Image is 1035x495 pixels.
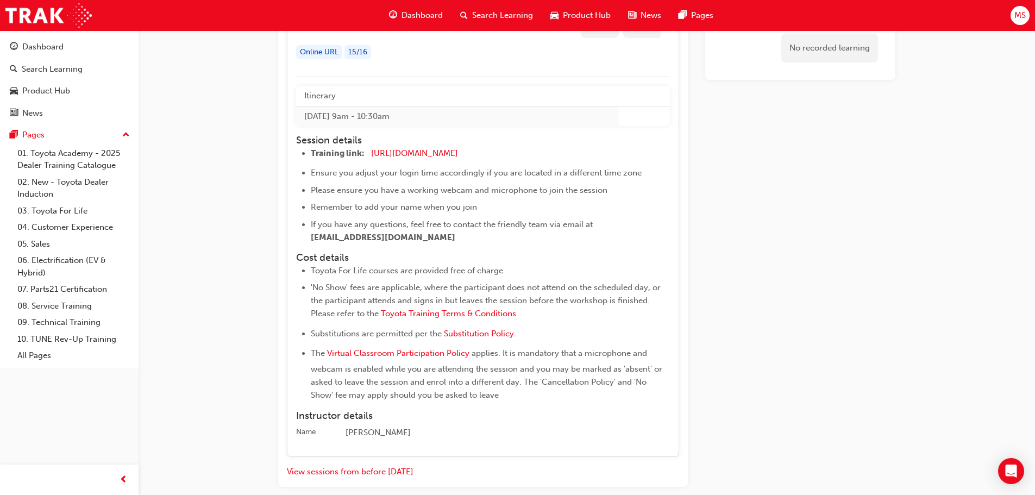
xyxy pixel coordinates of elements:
[10,86,18,96] span: car-icon
[691,9,713,22] span: Pages
[327,348,469,358] a: Virtual Classroom Participation Policy
[13,219,134,236] a: 04. Customer Experience
[311,148,365,158] span: Training link:
[4,125,134,145] button: Pages
[122,128,130,142] span: up-icon
[287,466,413,478] button: View sessions from before [DATE]
[296,86,618,106] th: Itinerary
[311,220,593,229] span: If you have any questions, feel free to contact the friendly team via email at
[22,41,64,53] div: Dashboard
[371,148,458,158] a: [URL][DOMAIN_NAME]
[5,3,92,28] img: Trak
[311,348,664,400] span: applies. It is mandatory that a microphone and webcam is enabled while you are attending the sess...
[311,329,442,339] span: Substitutions are permitted per the
[13,347,134,364] a: All Pages
[13,281,134,298] a: 07. Parts21 Certification
[296,135,649,147] h4: Session details
[13,203,134,220] a: 03. Toyota For Life
[563,9,611,22] span: Product Hub
[550,9,559,22] span: car-icon
[4,59,134,79] a: Search Learning
[781,34,878,62] div: No recorded learning
[389,9,397,22] span: guage-icon
[311,266,503,275] span: Toyota For Life courses are provided free of charge
[13,314,134,331] a: 09. Technical Training
[444,329,516,339] a: Substitution Policy.
[311,348,325,358] span: The
[311,185,607,195] span: Please ensure you have a working webcam and microphone to join the session
[402,9,443,22] span: Dashboard
[22,63,83,76] div: Search Learning
[13,174,134,203] a: 02. New - Toyota Dealer Induction
[10,65,17,74] span: search-icon
[998,458,1024,484] div: Open Intercom Messenger
[628,9,636,22] span: news-icon
[311,168,642,178] span: Ensure you adjust your login time accordingly if you are located in a different time zone
[120,473,128,487] span: prev-icon
[13,298,134,315] a: 08. Service Training
[22,85,70,97] div: Product Hub
[4,103,134,123] a: News
[670,4,722,27] a: pages-iconPages
[13,252,134,281] a: 06. Electrification (EV & Hybrid)
[4,35,134,125] button: DashboardSearch LearningProduct HubNews
[679,9,687,22] span: pages-icon
[1011,6,1030,25] button: MS
[22,129,45,141] div: Pages
[10,130,18,140] span: pages-icon
[296,45,342,60] div: Online URL
[346,427,670,440] div: [PERSON_NAME]
[619,4,670,27] a: news-iconNews
[460,9,468,22] span: search-icon
[22,107,43,120] div: News
[472,9,533,22] span: Search Learning
[296,410,670,422] h4: Instructor details
[1014,9,1026,22] span: MS
[296,252,670,264] h4: Cost details
[13,331,134,348] a: 10. TUNE Rev-Up Training
[380,4,451,27] a: guage-iconDashboard
[311,233,455,242] span: [EMAIL_ADDRESS][DOMAIN_NAME]
[10,109,18,118] span: news-icon
[542,4,619,27] a: car-iconProduct Hub
[451,4,542,27] a: search-iconSearch Learning
[641,9,661,22] span: News
[296,106,618,126] td: [DATE] 9am - 10:30am
[381,309,516,318] a: Toyota Training Terms & Conditions
[296,427,316,437] div: Name
[311,283,663,318] span: 'No Show' fees are applicable, where the participant does not attend on the scheduled day, or the...
[13,145,134,174] a: 01. Toyota Academy - 2025 Dealer Training Catalogue
[4,81,134,101] a: Product Hub
[10,42,18,52] span: guage-icon
[4,37,134,57] a: Dashboard
[311,202,477,212] span: Remember to add your name when you join
[344,45,371,60] div: 15 / 16
[13,236,134,253] a: 05. Sales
